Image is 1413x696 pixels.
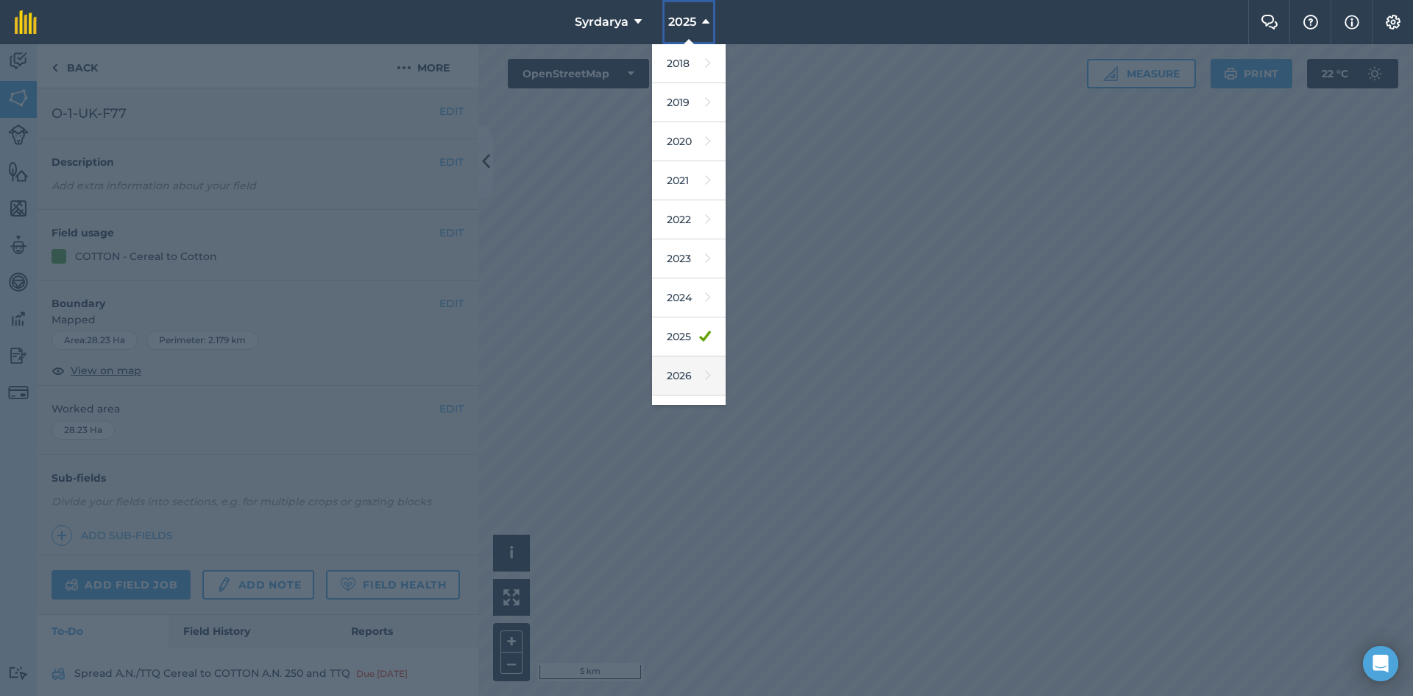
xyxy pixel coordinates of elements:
[15,10,37,34] img: fieldmargin Logo
[652,356,726,396] a: 2026
[1261,15,1278,29] img: Two speech bubbles overlapping with the left bubble in the forefront
[1363,646,1398,681] div: Open Intercom Messenger
[1302,15,1320,29] img: A question mark icon
[668,13,696,31] span: 2025
[652,161,726,200] a: 2021
[1384,15,1402,29] img: A cog icon
[652,239,726,278] a: 2023
[652,83,726,122] a: 2019
[652,317,726,356] a: 2025
[652,44,726,83] a: 2018
[652,396,726,435] a: 2027
[575,13,628,31] span: Syrdarya
[652,122,726,161] a: 2020
[652,278,726,317] a: 2024
[1345,13,1359,31] img: svg+xml;base64,PHN2ZyB4bWxucz0iaHR0cDovL3d3dy53My5vcmcvMjAwMC9zdmciIHdpZHRoPSIxNyIgaGVpZ2h0PSIxNy...
[652,200,726,239] a: 2022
